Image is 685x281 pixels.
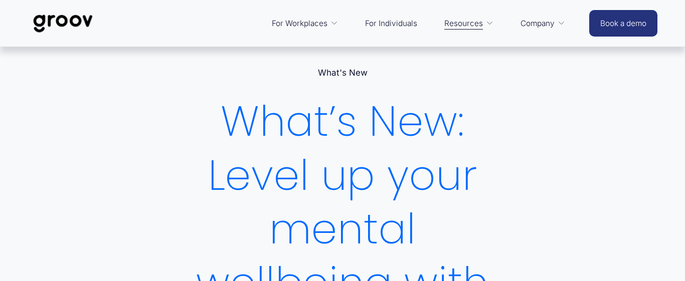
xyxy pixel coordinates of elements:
img: Groov | Workplace Science Platform | Unlock Performance | Drive Results [28,7,98,40]
span: Company [521,17,555,31]
a: For Individuals [360,12,422,36]
a: folder dropdown [439,12,498,36]
a: folder dropdown [516,12,570,36]
a: Book a demo [589,10,657,37]
a: What's New [318,68,368,78]
span: For Workplaces [272,17,327,31]
span: Resources [444,17,483,31]
a: folder dropdown [267,12,343,36]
